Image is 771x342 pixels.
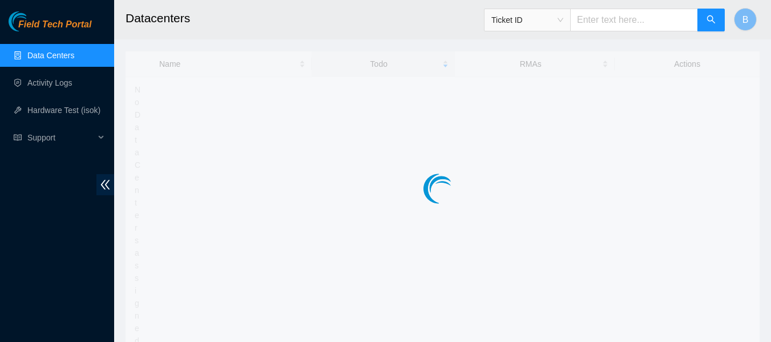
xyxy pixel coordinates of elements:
[707,15,716,26] span: search
[27,126,95,149] span: Support
[96,174,114,195] span: double-left
[697,9,725,31] button: search
[27,51,74,60] a: Data Centers
[734,8,757,31] button: B
[9,21,91,35] a: Akamai TechnologiesField Tech Portal
[491,11,563,29] span: Ticket ID
[742,13,749,27] span: B
[27,78,72,87] a: Activity Logs
[570,9,698,31] input: Enter text here...
[18,19,91,30] span: Field Tech Portal
[14,134,22,142] span: read
[27,106,100,115] a: Hardware Test (isok)
[9,11,58,31] img: Akamai Technologies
